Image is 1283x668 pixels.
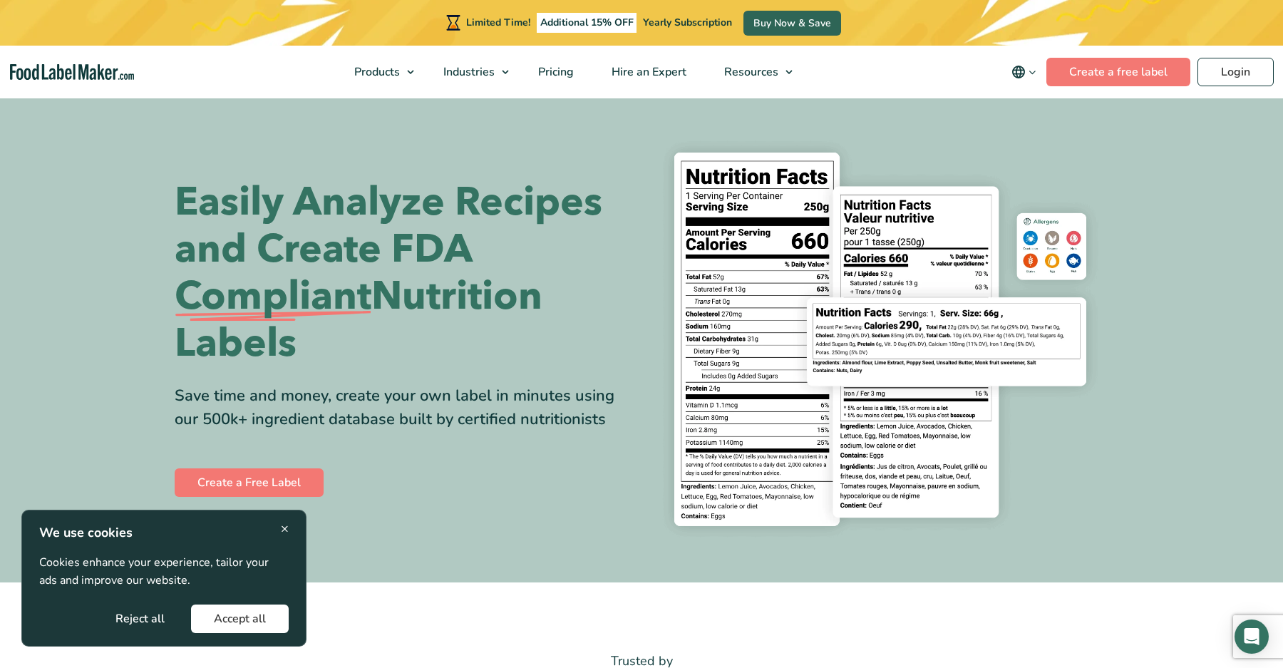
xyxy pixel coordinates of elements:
[466,16,530,29] span: Limited Time!
[39,554,289,590] p: Cookies enhance your experience, tailor your ads and improve our website.
[175,273,371,320] span: Compliant
[1001,58,1046,86] button: Change language
[593,46,702,98] a: Hire an Expert
[534,64,575,80] span: Pricing
[1197,58,1274,86] a: Login
[520,46,589,98] a: Pricing
[175,384,631,431] div: Save time and money, create your own label in minutes using our 500k+ ingredient database built b...
[706,46,800,98] a: Resources
[39,524,133,541] strong: We use cookies
[537,13,637,33] span: Additional 15% OFF
[439,64,496,80] span: Industries
[191,605,289,633] button: Accept all
[425,46,516,98] a: Industries
[1235,620,1269,654] div: Open Intercom Messenger
[281,519,289,538] span: ×
[10,64,134,81] a: Food Label Maker homepage
[175,468,324,497] a: Create a Free Label
[93,605,187,633] button: Reject all
[743,11,841,36] a: Buy Now & Save
[1046,58,1190,86] a: Create a free label
[175,179,631,367] h1: Easily Analyze Recipes and Create FDA Nutrition Labels
[607,64,688,80] span: Hire an Expert
[350,64,401,80] span: Products
[720,64,780,80] span: Resources
[336,46,421,98] a: Products
[643,16,732,29] span: Yearly Subscription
